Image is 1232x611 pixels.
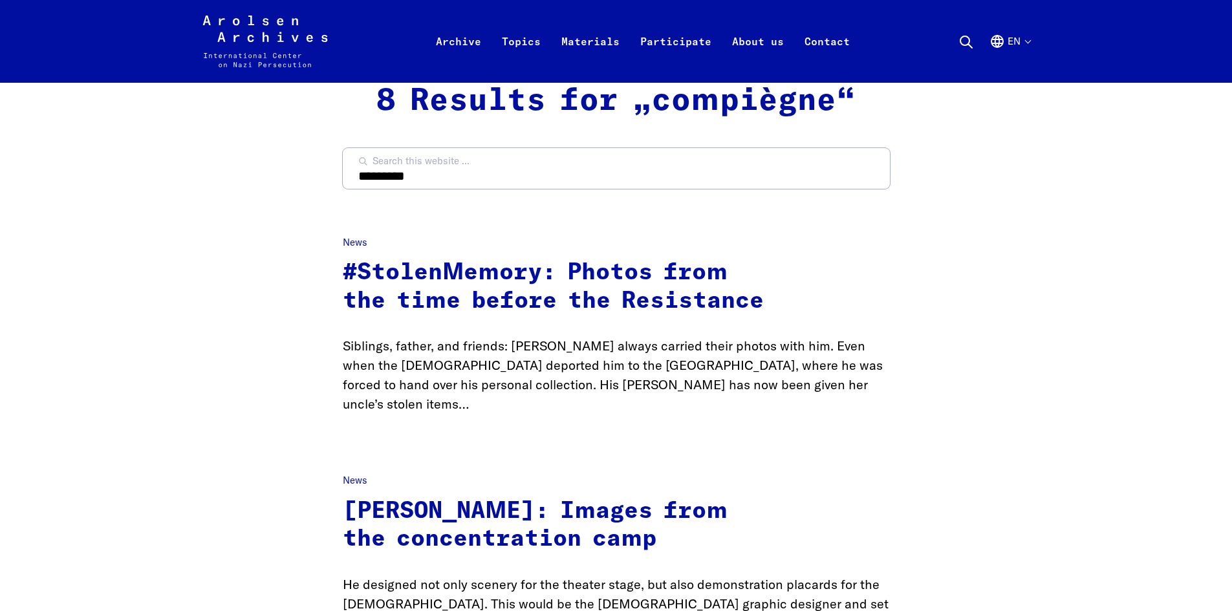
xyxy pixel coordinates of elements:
a: #StolenMemory: Photos from the time before the Resistance [343,261,764,312]
p: News [343,473,890,488]
nav: Primary [426,16,860,67]
a: [PERSON_NAME]: Images from the concentration camp [343,500,728,551]
a: Archive [426,31,492,83]
button: English, language selection [989,34,1030,80]
a: Topics [492,31,551,83]
p: News [343,235,890,250]
a: Contact [794,31,860,83]
p: Siblings, father, and friends: [PERSON_NAME] always carried their photos with him. Even when the ... [343,336,890,414]
a: Materials [551,31,630,83]
a: About us [722,31,794,83]
a: Participate [630,31,722,83]
h2: 8 Results for „compiègne“ [343,83,890,120]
